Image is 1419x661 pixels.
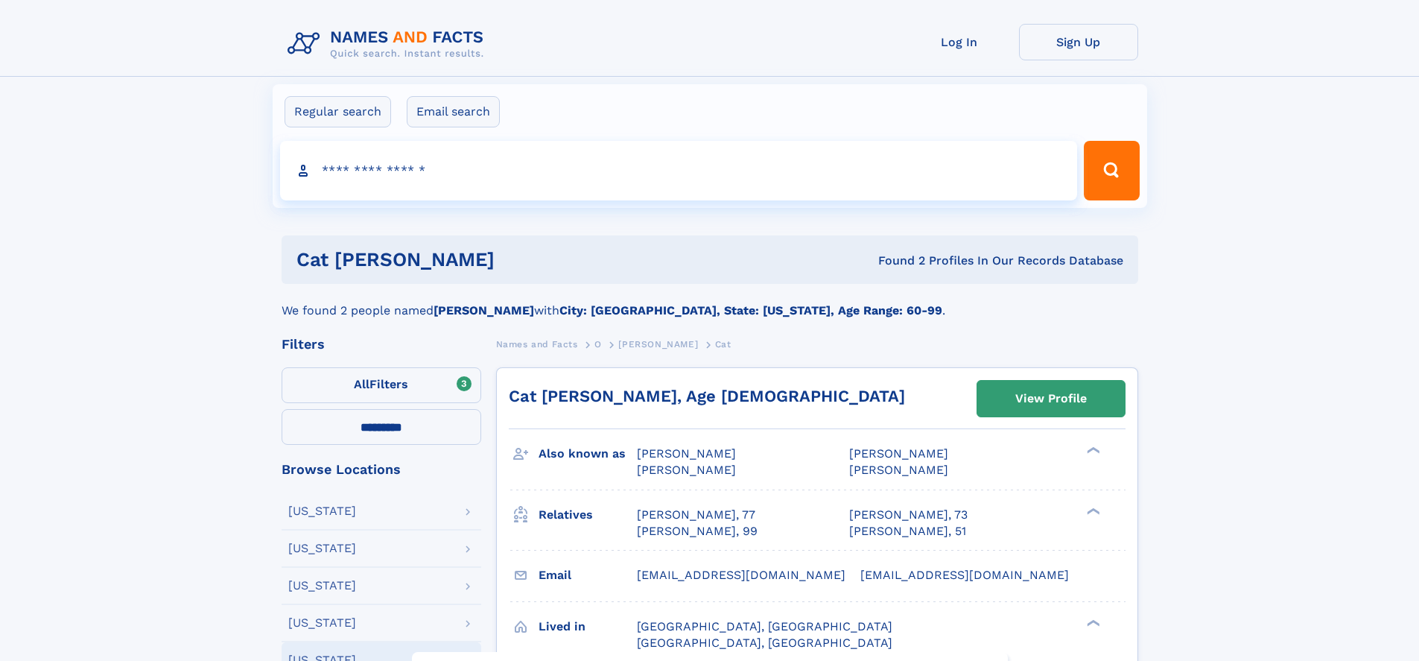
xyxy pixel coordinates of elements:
[1083,618,1101,627] div: ❯
[434,303,534,317] b: [PERSON_NAME]
[539,614,637,639] h3: Lived in
[354,377,369,391] span: All
[282,338,481,351] div: Filters
[539,441,637,467] h3: Also known as
[860,568,1069,582] span: [EMAIL_ADDRESS][DOMAIN_NAME]
[594,339,602,350] span: O
[282,463,481,476] div: Browse Locations
[509,387,905,405] a: Cat [PERSON_NAME], Age [DEMOGRAPHIC_DATA]
[977,381,1125,417] a: View Profile
[288,580,356,592] div: [US_STATE]
[637,463,736,477] span: [PERSON_NAME]
[539,502,637,528] h3: Relatives
[559,303,942,317] b: City: [GEOGRAPHIC_DATA], State: [US_STATE], Age Range: 60-99
[539,563,637,588] h3: Email
[637,568,845,582] span: [EMAIL_ADDRESS][DOMAIN_NAME]
[849,507,968,523] a: [PERSON_NAME], 73
[1019,24,1138,60] a: Sign Up
[686,253,1123,269] div: Found 2 Profiles In Our Records Database
[849,446,948,461] span: [PERSON_NAME]
[285,96,391,127] label: Regular search
[296,250,687,269] h1: cat [PERSON_NAME]
[282,284,1138,320] div: We found 2 people named with .
[715,339,731,350] span: Cat
[1083,506,1101,516] div: ❯
[618,335,698,353] a: [PERSON_NAME]
[637,523,758,540] a: [PERSON_NAME], 99
[288,543,356,554] div: [US_STATE]
[1015,382,1087,416] div: View Profile
[1084,141,1139,200] button: Search Button
[594,335,602,353] a: O
[849,523,966,540] a: [PERSON_NAME], 51
[288,617,356,629] div: [US_STATE]
[282,367,481,403] label: Filters
[618,339,698,350] span: [PERSON_NAME]
[407,96,500,127] label: Email search
[900,24,1019,60] a: Log In
[1083,446,1101,455] div: ❯
[849,463,948,477] span: [PERSON_NAME]
[280,141,1078,200] input: search input
[637,619,892,633] span: [GEOGRAPHIC_DATA], [GEOGRAPHIC_DATA]
[637,636,892,650] span: [GEOGRAPHIC_DATA], [GEOGRAPHIC_DATA]
[288,505,356,517] div: [US_STATE]
[496,335,578,353] a: Names and Facts
[637,446,736,461] span: [PERSON_NAME]
[637,507,755,523] a: [PERSON_NAME], 77
[282,24,496,64] img: Logo Names and Facts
